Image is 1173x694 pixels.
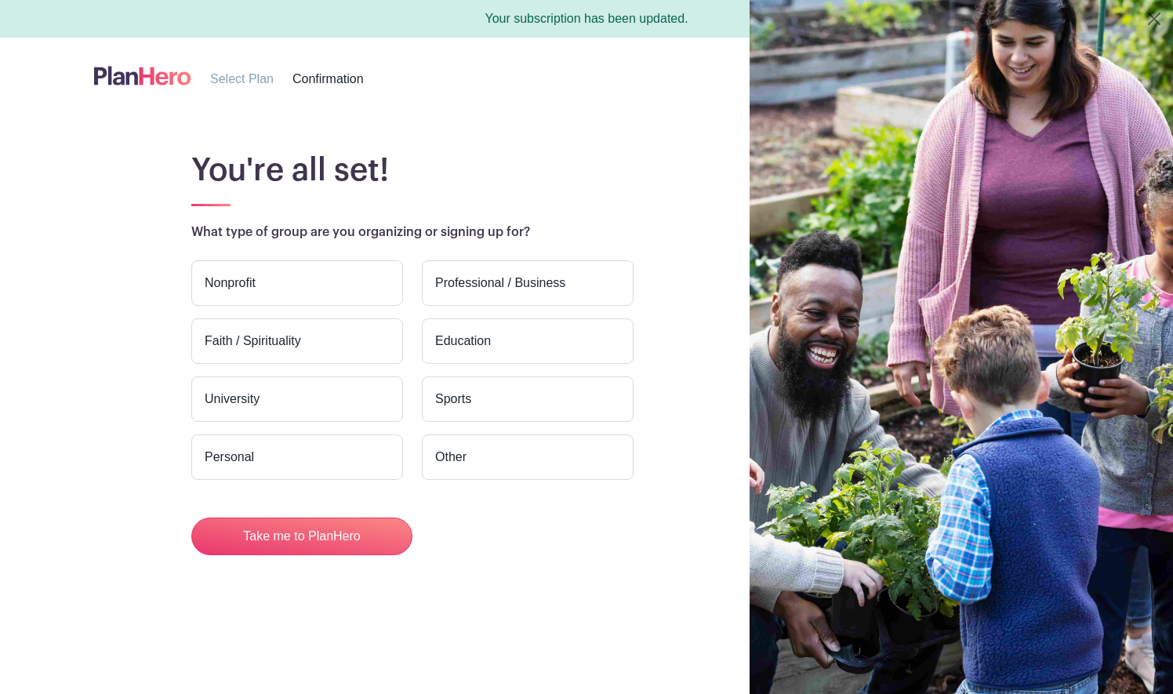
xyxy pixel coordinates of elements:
[292,72,364,85] span: Confirmation
[191,518,412,555] button: Take me to PlanHero
[191,376,403,422] label: University
[191,434,403,480] label: Personal
[191,260,403,306] label: Nonprofit
[191,318,403,364] label: Faith / Spirituality
[191,223,1076,242] p: What type of group are you organizing or signing up for?
[210,72,274,85] span: Select Plan
[422,318,634,364] label: Education
[422,376,634,422] label: Sports
[94,63,191,89] img: logo-507f7623f17ff9eddc593b1ce0a138ce2505c220e1c5a4e2b4648c50719b7d32.svg
[422,434,634,480] label: Other
[191,151,1076,189] h1: You're all set!
[422,260,634,306] label: Professional / Business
